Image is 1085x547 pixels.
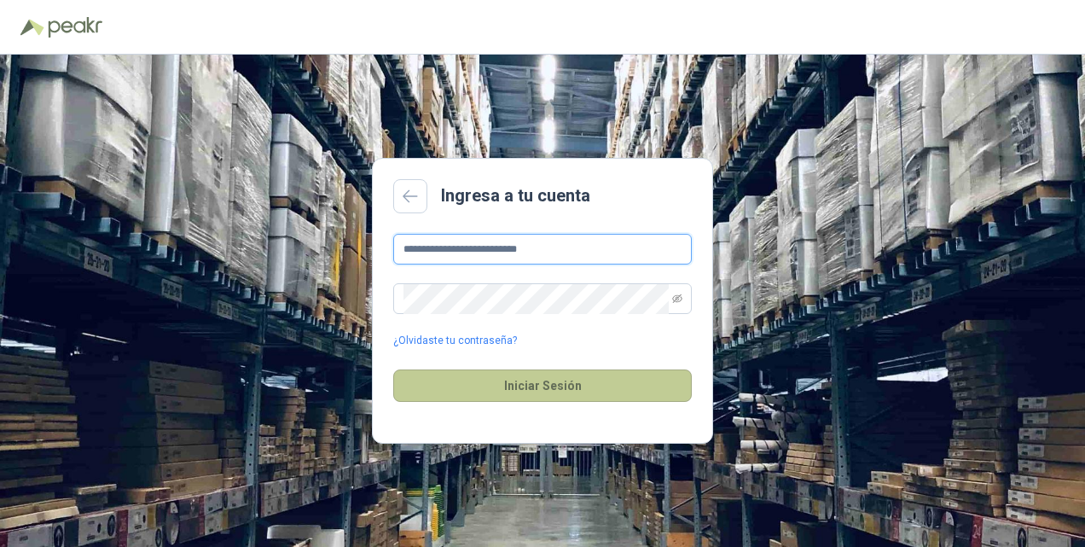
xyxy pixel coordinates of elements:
[441,183,590,209] h2: Ingresa a tu cuenta
[393,333,517,349] a: ¿Olvidaste tu contraseña?
[20,19,44,36] img: Logo
[393,370,692,402] button: Iniciar Sesión
[48,17,102,38] img: Peakr
[672,294,682,304] span: eye-invisible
